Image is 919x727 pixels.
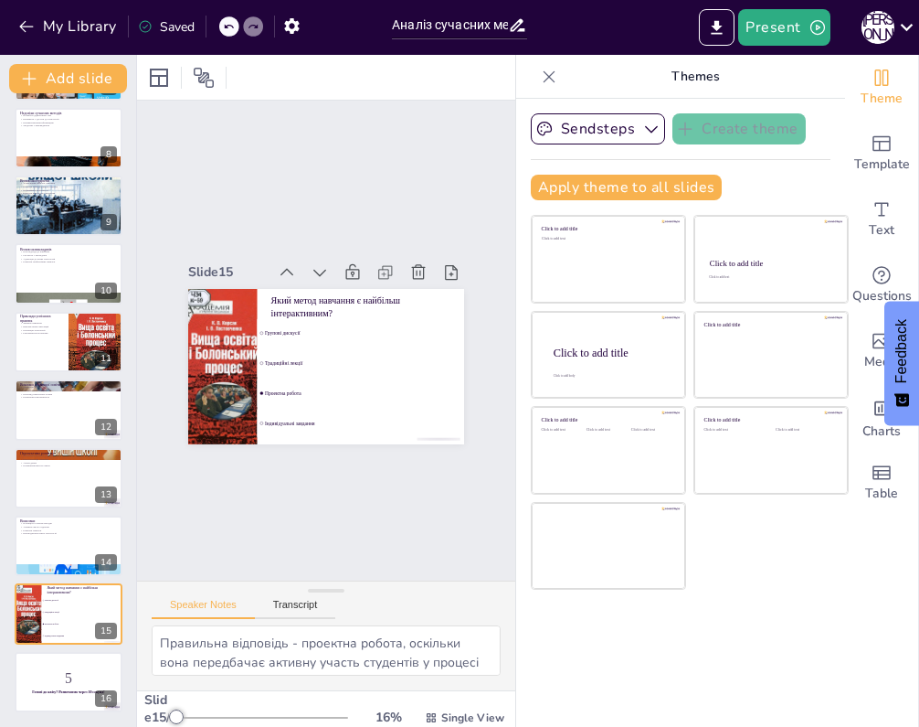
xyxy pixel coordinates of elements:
[215,263,261,457] span: Індивідуальні завдання
[631,428,672,433] div: Click to add text
[865,484,898,504] span: Table
[845,187,918,252] div: Add text boxes
[15,312,122,372] div: 11
[861,89,903,109] span: Theme
[45,612,121,614] span: Традиційні лекції
[20,121,117,124] p: Перевантаження інформацією
[20,522,117,526] p: Потенціал сучасних методів
[554,346,671,358] div: Click to add title
[884,301,919,425] button: Feedback - Show survey
[861,9,894,46] button: Д [PERSON_NAME]
[845,55,918,121] div: Change the overall theme
[20,454,117,457] p: Інтеграція штучного інтелекту
[302,282,349,476] span: Групові дискусії
[14,12,124,41] button: My Library
[845,252,918,318] div: Get real-time input from your audience
[20,450,117,455] p: Перспективи розвитку
[95,486,117,503] div: 13
[20,110,117,115] p: Недоліки сучасних методів
[273,275,320,469] span: Традиційні лекції
[15,380,122,440] div: 12
[20,325,63,328] p: Використання симуляцій
[9,64,127,93] button: Add slide
[244,269,290,463] span: Проектна робота
[20,250,117,253] p: Нові підходи до навчання
[20,382,117,388] p: Виклики для вищої освіти
[542,237,672,241] div: Click to add text
[852,286,912,306] span: Questions
[20,390,117,393] p: Потреби ринку праці
[738,9,829,46] button: Present
[20,182,117,186] p: Формування навичок співпраці
[95,690,117,707] div: 16
[100,146,117,163] div: 8
[100,214,117,230] div: 9
[20,257,117,261] p: Адаптація до нових технологій
[20,519,117,524] p: Висновки
[869,220,894,241] span: Text
[20,392,117,396] p: Перегляд навчальних планів
[255,599,336,619] button: Transcript
[193,67,215,89] span: Position
[20,124,117,128] p: Труднощі у впровадженні
[531,175,722,200] button: Apply theme to all slides
[15,108,122,168] div: 8
[542,226,672,232] div: Click to add title
[397,218,430,298] div: Slide 15
[20,192,117,196] p: Розвиток критичного мислення
[15,516,122,576] div: 14
[15,583,122,644] div: 15
[564,55,827,99] p: Themes
[20,332,63,336] p: Різноманітність практик
[95,623,117,639] div: 15
[709,276,830,280] div: Click to add text
[20,322,63,326] p: Змішане навчання
[392,12,508,38] input: Insert title
[20,114,117,118] p: Потреба в додатковому часі
[554,374,669,378] div: Click to add body
[845,121,918,187] div: Add ready made slides
[20,188,117,192] p: Підвищення впевненості
[15,243,122,304] div: 10
[20,668,117,689] p: 5
[845,318,918,384] div: Add images, graphics, shapes or video
[531,113,665,144] button: Sendsteps
[15,176,122,236] div: 9
[322,291,384,472] p: Який метод навчання є найбільш інтерактивним?
[95,554,117,571] div: 14
[95,283,117,299] div: 10
[47,585,117,595] p: Який метод навчання є найбільш інтерактивним?
[45,600,121,602] span: Групові дискусії
[45,624,121,625] span: Проектна робота
[95,350,117,367] div: 11
[20,314,63,324] p: Приклади успішних практик
[32,690,104,693] strong: Готові до квізу? Розпочнемо через 10 секунд!
[704,428,762,433] div: Click to add text
[152,625,501,676] textarea: Правильна відповідь - проектна робота, оскільки вона передбачає активну участь студентів у процес...
[20,464,117,467] p: Покращення якості освіти
[586,428,628,433] div: Click to add text
[20,178,117,184] p: Вплив на студентів
[542,417,672,423] div: Click to add title
[672,113,806,144] button: Create theme
[15,652,122,712] div: 16
[15,448,122,508] div: 13
[20,529,117,532] p: Розвиток навичок
[138,18,195,36] div: Saved
[441,711,504,725] span: Single View
[20,532,117,536] p: Впровадження нових технологій
[704,417,835,423] div: Click to add title
[20,457,117,461] p: Персоналізація навчання
[20,461,117,465] p: Аналіз даних
[862,422,901,442] span: Charts
[366,709,410,726] div: 16 %
[20,328,63,332] p: Інтеграція технологій
[45,635,121,636] span: Індивідуальні завдання
[20,525,117,529] p: Активна участь студентів
[699,9,734,46] button: Export to PowerPoint
[854,155,910,175] span: Template
[861,11,894,44] div: Д [PERSON_NAME]
[20,260,117,263] p: Розвиток професійних навичок
[144,63,174,92] div: Layout
[710,259,831,268] div: Click to add title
